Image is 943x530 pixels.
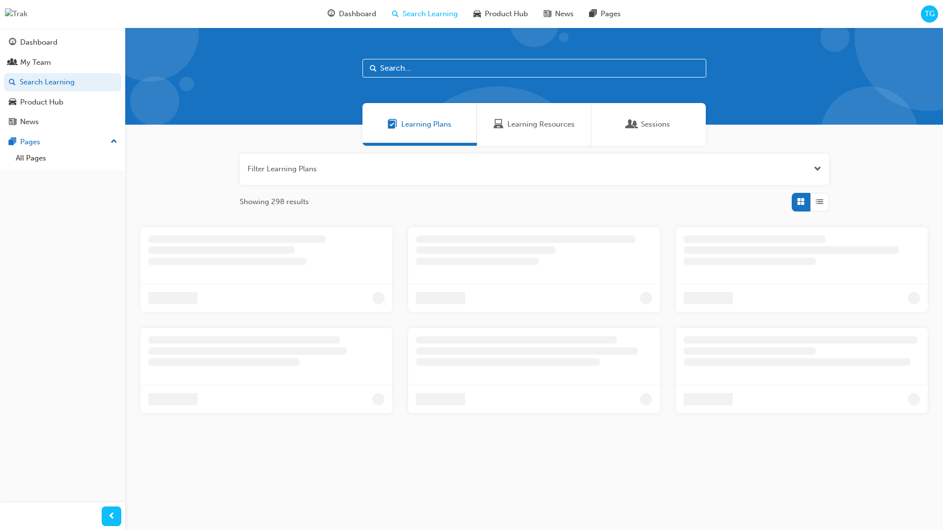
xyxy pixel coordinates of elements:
a: search-iconSearch Learning [384,4,466,24]
a: Learning PlansLearning Plans [362,103,477,146]
span: search-icon [392,8,399,20]
span: news-icon [544,8,551,20]
span: TG [925,8,935,20]
span: search-icon [9,78,16,87]
span: Search [370,63,377,74]
button: TG [921,5,938,23]
div: Pages [20,136,40,148]
a: guage-iconDashboard [320,4,384,24]
div: Dashboard [20,37,57,48]
span: car-icon [9,98,16,107]
div: My Team [20,57,51,68]
span: up-icon [111,135,117,148]
a: Search Learning [4,73,121,91]
a: Learning ResourcesLearning Resources [477,103,591,146]
span: Pages [601,8,621,20]
button: Pages [4,133,121,151]
input: Search... [362,59,706,78]
span: car-icon [473,8,481,20]
a: pages-iconPages [582,4,629,24]
span: guage-icon [328,8,335,20]
span: Sessions [641,119,670,130]
img: Trak [5,8,28,20]
span: News [555,8,574,20]
a: news-iconNews [536,4,582,24]
span: prev-icon [108,510,115,523]
a: My Team [4,53,121,72]
span: Learning Plans [388,119,397,130]
a: News [4,113,121,131]
span: pages-icon [589,8,597,20]
button: DashboardMy TeamSearch LearningProduct HubNews [4,31,121,133]
span: Dashboard [339,8,376,20]
span: guage-icon [9,38,16,47]
div: News [20,116,39,128]
span: people-icon [9,58,16,67]
span: Learning Plans [401,119,451,130]
span: Product Hub [485,8,528,20]
a: Product Hub [4,93,121,111]
span: Learning Resources [494,119,503,130]
span: Showing 298 results [240,196,309,208]
button: Open the filter [814,163,821,175]
span: pages-icon [9,138,16,147]
a: Dashboard [4,33,121,52]
span: Search Learning [403,8,458,20]
a: SessionsSessions [591,103,706,146]
span: List [816,196,823,208]
span: Sessions [627,119,637,130]
span: news-icon [9,118,16,127]
span: Grid [797,196,804,208]
a: All Pages [12,151,121,166]
div: Product Hub [20,97,63,108]
span: Learning Resources [507,119,575,130]
a: car-iconProduct Hub [466,4,536,24]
